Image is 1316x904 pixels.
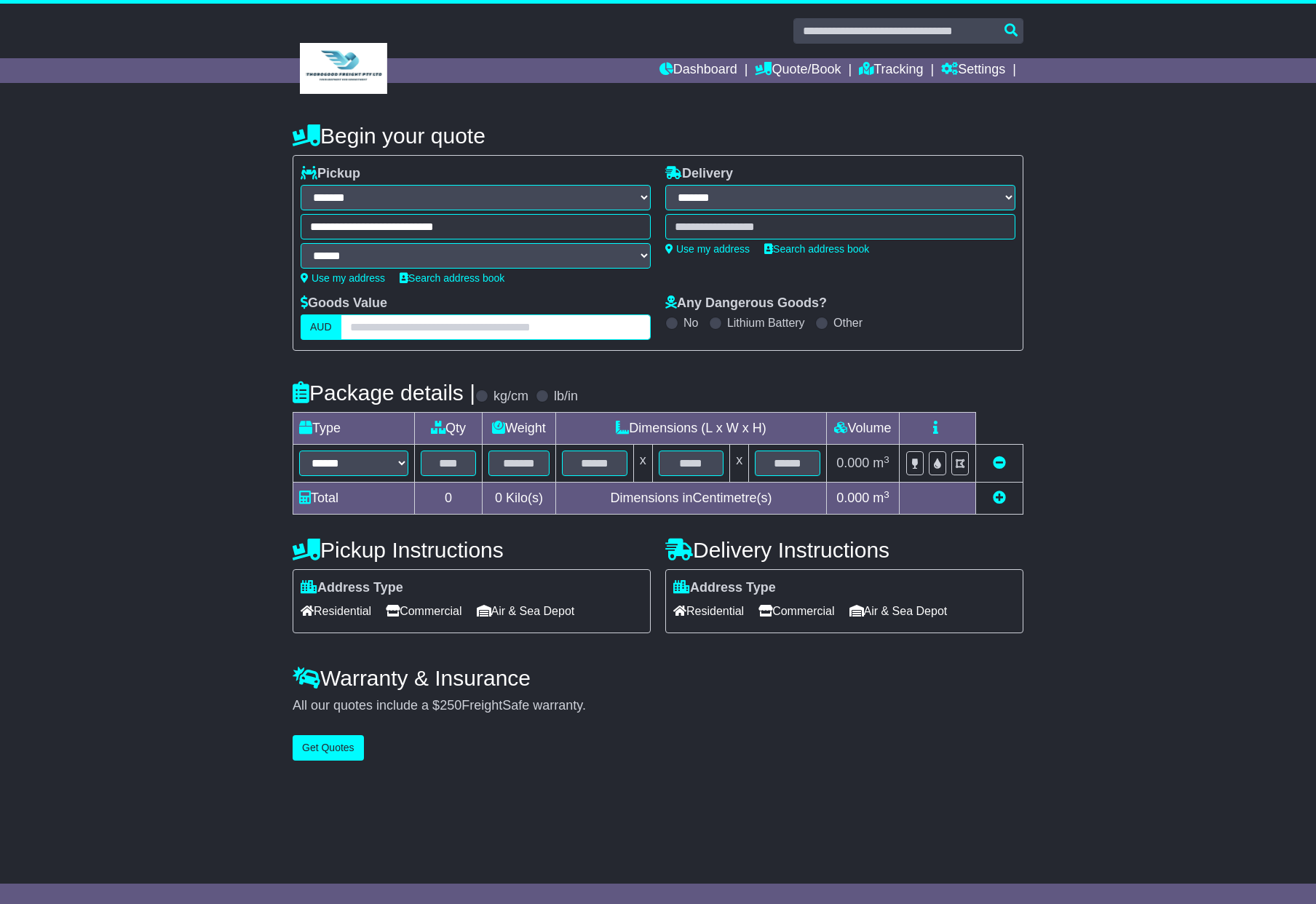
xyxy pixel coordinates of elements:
h4: Delivery Instructions [665,538,1023,562]
td: x [633,445,652,483]
h4: Pickup Instructions [293,538,651,562]
label: AUD [301,314,341,340]
div: All our quotes include a $ FreightSafe warranty. [293,698,1023,714]
td: Type [293,413,415,445]
a: Remove this item [993,456,1006,470]
a: Use my address [301,272,385,284]
label: Pickup [301,166,360,182]
td: Dimensions in Centimetre(s) [555,483,826,515]
label: Address Type [673,580,776,596]
label: No [683,316,698,330]
a: Dashboard [659,58,737,83]
h4: Package details | [293,381,475,405]
a: Add new item [993,491,1006,505]
span: Commercial [758,600,834,622]
a: Tracking [859,58,923,83]
span: Air & Sea Depot [477,600,575,622]
sup: 3 [884,454,889,465]
h4: Begin your quote [293,124,1023,148]
h4: Warranty & Insurance [293,666,1023,690]
td: x [730,445,749,483]
sup: 3 [884,489,889,500]
span: 0.000 [836,491,869,505]
td: Qty [415,413,483,445]
button: Get Quotes [293,735,364,761]
td: Dimensions (L x W x H) [555,413,826,445]
span: m [873,491,889,505]
td: 0 [415,483,483,515]
span: Residential [301,600,371,622]
span: 0.000 [836,456,869,470]
span: Residential [673,600,744,622]
td: Weight [483,413,556,445]
label: kg/cm [493,389,528,405]
span: Air & Sea Depot [849,600,948,622]
label: Other [833,316,863,330]
td: Volume [826,413,899,445]
td: Total [293,483,415,515]
span: Commercial [386,600,461,622]
span: m [873,456,889,470]
span: 0 [495,491,502,505]
label: Lithium Battery [727,316,805,330]
a: Search address book [764,243,869,255]
td: Kilo(s) [483,483,556,515]
a: Search address book [400,272,504,284]
a: Settings [941,58,1005,83]
label: lb/in [554,389,578,405]
a: Use my address [665,243,750,255]
label: Any Dangerous Goods? [665,296,827,312]
label: Delivery [665,166,733,182]
label: Goods Value [301,296,387,312]
a: Quote/Book [755,58,841,83]
label: Address Type [301,580,403,596]
span: 250 [440,698,461,713]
